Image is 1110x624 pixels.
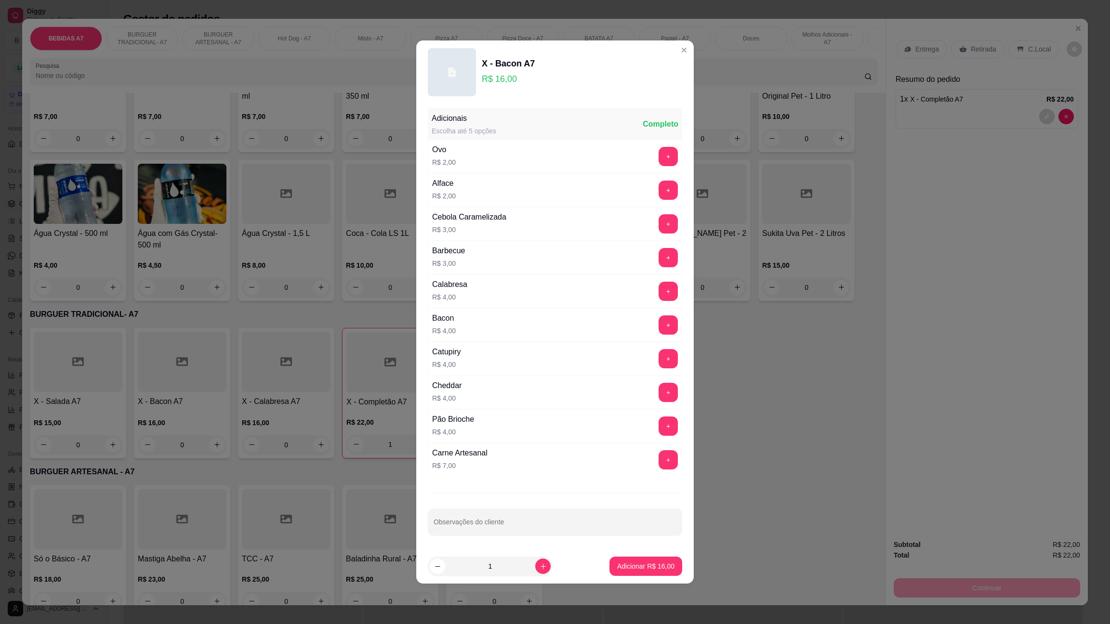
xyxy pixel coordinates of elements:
[432,312,456,324] div: Bacon
[432,292,467,302] p: R$ 4,00
[676,42,692,58] button: Close
[432,360,461,369] p: R$ 4,00
[617,561,674,571] p: Adicionar R$ 16,00
[432,259,465,268] p: R$ 3,00
[432,346,461,358] div: Catupiry
[609,557,682,576] button: Adicionar R$ 16,00
[659,349,678,368] button: add
[434,521,676,531] input: Observações do cliente
[535,559,551,574] button: increase-product-quantity
[432,326,456,336] p: R$ 4,00
[432,225,506,234] p: R$ 3,00
[643,118,678,130] div: Completo
[432,279,467,290] div: Calabresa
[432,113,496,124] div: Adicionais
[659,416,678,436] button: add
[432,178,456,189] div: Alface
[659,147,678,166] button: add
[482,72,535,86] p: R$ 16,00
[432,393,462,403] p: R$ 4,00
[430,559,445,574] button: decrease-product-quantity
[659,450,678,469] button: add
[659,282,678,301] button: add
[432,245,465,257] div: Barbecue
[432,414,474,425] div: Pão Brioche
[432,191,456,201] p: R$ 2,00
[659,214,678,234] button: add
[432,126,496,136] div: Escolha até 5 opções
[432,427,474,437] p: R$ 4,00
[432,211,506,223] div: Cebola Caramelizada
[482,57,535,70] div: X - Bacon A7
[659,383,678,402] button: add
[659,248,678,267] button: add
[659,181,678,200] button: add
[432,144,456,156] div: Ovo
[432,461,488,470] p: R$ 7,00
[432,380,462,391] div: Cheddar
[659,315,678,335] button: add
[432,447,488,459] div: Carne Artesanal
[432,157,456,167] p: R$ 2,00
